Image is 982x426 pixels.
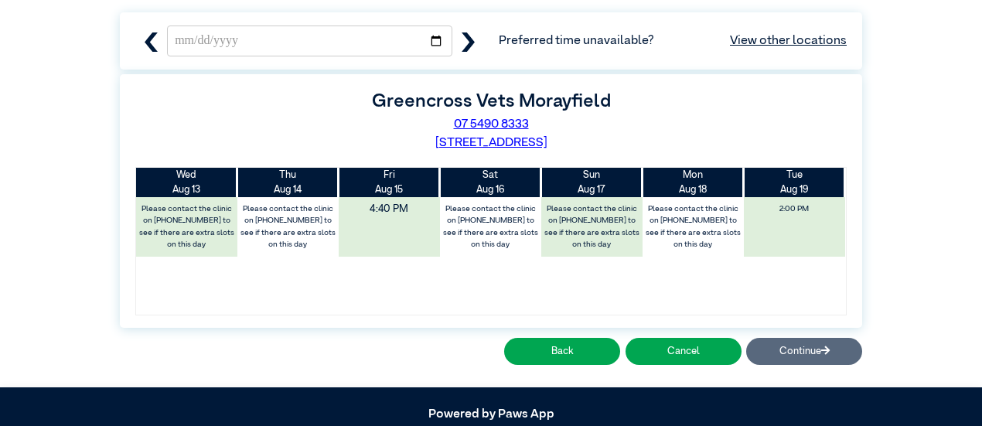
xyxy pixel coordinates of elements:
[239,200,338,254] label: Please contact the clinic on [PHONE_NUMBER] to see if there are extra slots on this day
[744,168,845,197] th: Aug 19
[643,200,742,254] label: Please contact the clinic on [PHONE_NUMBER] to see if there are extra slots on this day
[440,168,541,197] th: Aug 16
[329,198,449,221] span: 4:40 PM
[120,407,862,422] h5: Powered by Paws App
[730,32,847,50] a: View other locations
[626,338,742,365] button: Cancel
[542,200,641,254] label: Please contact the clinic on [PHONE_NUMBER] to see if there are extra slots on this day
[748,200,840,218] span: 2:00 PM
[454,118,529,131] a: 07 5490 8333
[643,168,744,197] th: Aug 18
[339,168,440,197] th: Aug 15
[138,200,237,254] label: Please contact the clinic on [PHONE_NUMBER] to see if there are extra slots on this day
[372,92,611,111] label: Greencross Vets Morayfield
[435,137,547,149] a: [STREET_ADDRESS]
[237,168,339,197] th: Aug 14
[499,32,847,50] span: Preferred time unavailable?
[136,168,237,197] th: Aug 13
[541,168,643,197] th: Aug 17
[441,200,540,254] label: Please contact the clinic on [PHONE_NUMBER] to see if there are extra slots on this day
[504,338,620,365] button: Back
